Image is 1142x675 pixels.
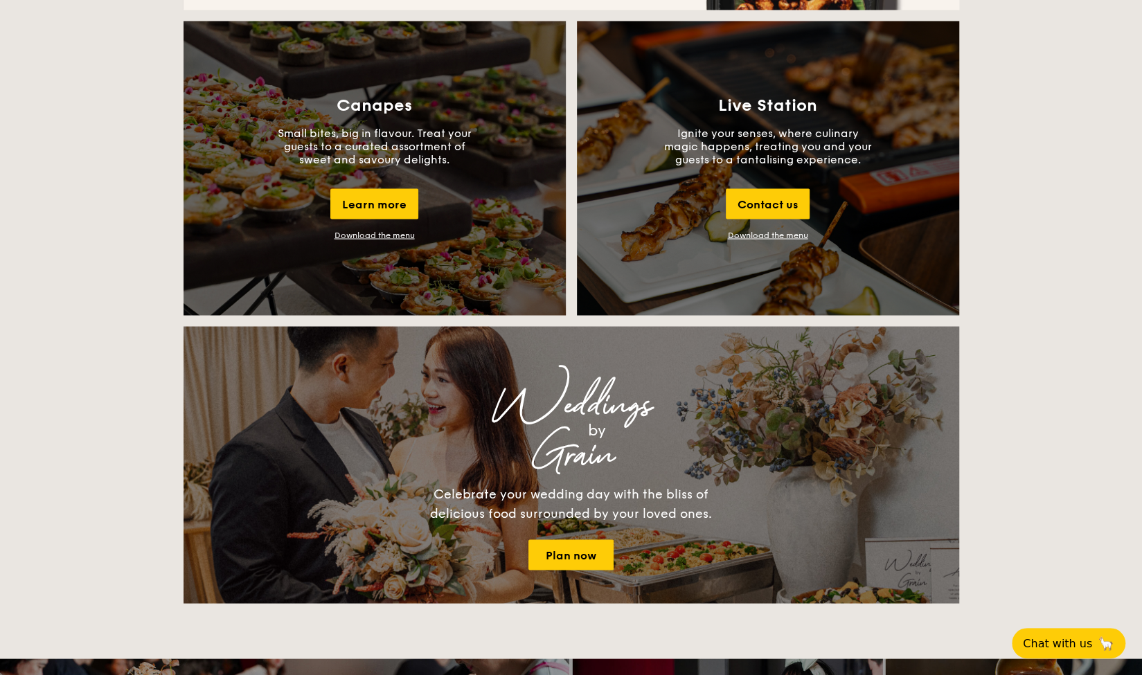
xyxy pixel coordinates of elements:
div: Weddings [305,393,837,417]
p: Small bites, big in flavour. Treat your guests to a curated assortment of sweet and savoury delig... [271,127,479,166]
div: Grain [305,442,837,467]
h3: Live Station [718,96,817,116]
a: Download the menu [728,230,808,240]
div: by [357,417,837,442]
div: Learn more [330,188,418,219]
div: Contact us [726,188,810,219]
p: Ignite your senses, where culinary magic happens, treating you and your guests to a tantalising e... [664,127,872,166]
button: Chat with us🦙 [1012,628,1125,658]
div: Celebrate your wedding day with the bliss of delicious food surrounded by your loved ones. [416,484,727,523]
span: 🦙 [1098,636,1114,651]
a: Plan now [528,539,614,570]
h3: Canapes [337,96,412,116]
span: Chat with us [1023,637,1092,650]
div: Download the menu [334,230,415,240]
